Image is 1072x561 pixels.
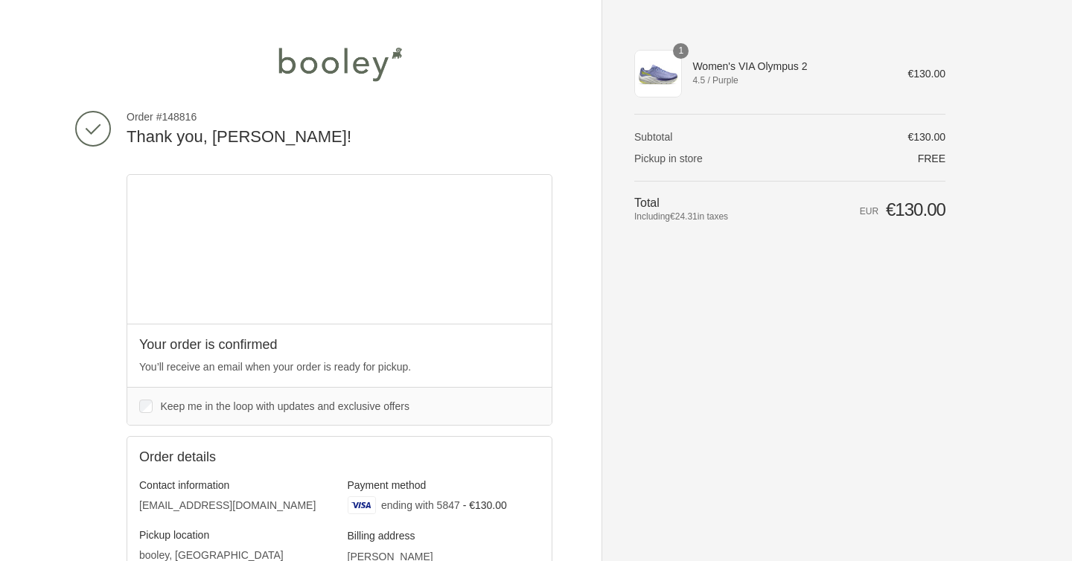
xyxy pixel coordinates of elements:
p: You’ll receive an email when your order is ready for pickup. [139,359,540,375]
h2: Your order is confirmed [139,336,540,353]
bdo: [EMAIL_ADDRESS][DOMAIN_NAME] [139,499,316,511]
span: 4.5 / Purple [692,74,887,87]
h3: Payment method [348,478,540,492]
span: Including in taxes [634,210,784,223]
span: ending with 5847 [381,499,460,511]
h2: Thank you, [PERSON_NAME]! [127,126,552,148]
span: €130.00 [907,131,945,143]
h3: Pickup location [139,528,332,542]
span: Keep me in the loop with updates and exclusive offers [161,400,409,412]
img: Altra Women's VIA Olympus 2 Purple - Booley Galway [634,50,682,97]
h2: Order details [139,449,339,466]
img: Booley [272,42,407,86]
span: Order #148816 [127,110,552,124]
span: €24.31 [670,211,698,222]
iframe: Google map displaying pin point of shipping address: Booley, Galway [127,175,552,324]
span: EUR [860,206,878,217]
th: Subtotal [634,130,784,144]
span: Women's VIA Olympus 2 [692,60,887,73]
span: €130.00 [886,199,945,219]
span: Pickup in store [634,153,703,164]
span: - €130.00 [463,499,507,511]
h3: Billing address [348,529,540,542]
span: Free [918,153,945,164]
span: 1 [673,43,689,59]
span: Total [634,196,660,209]
h3: Contact information [139,478,332,492]
span: €130.00 [907,68,945,80]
